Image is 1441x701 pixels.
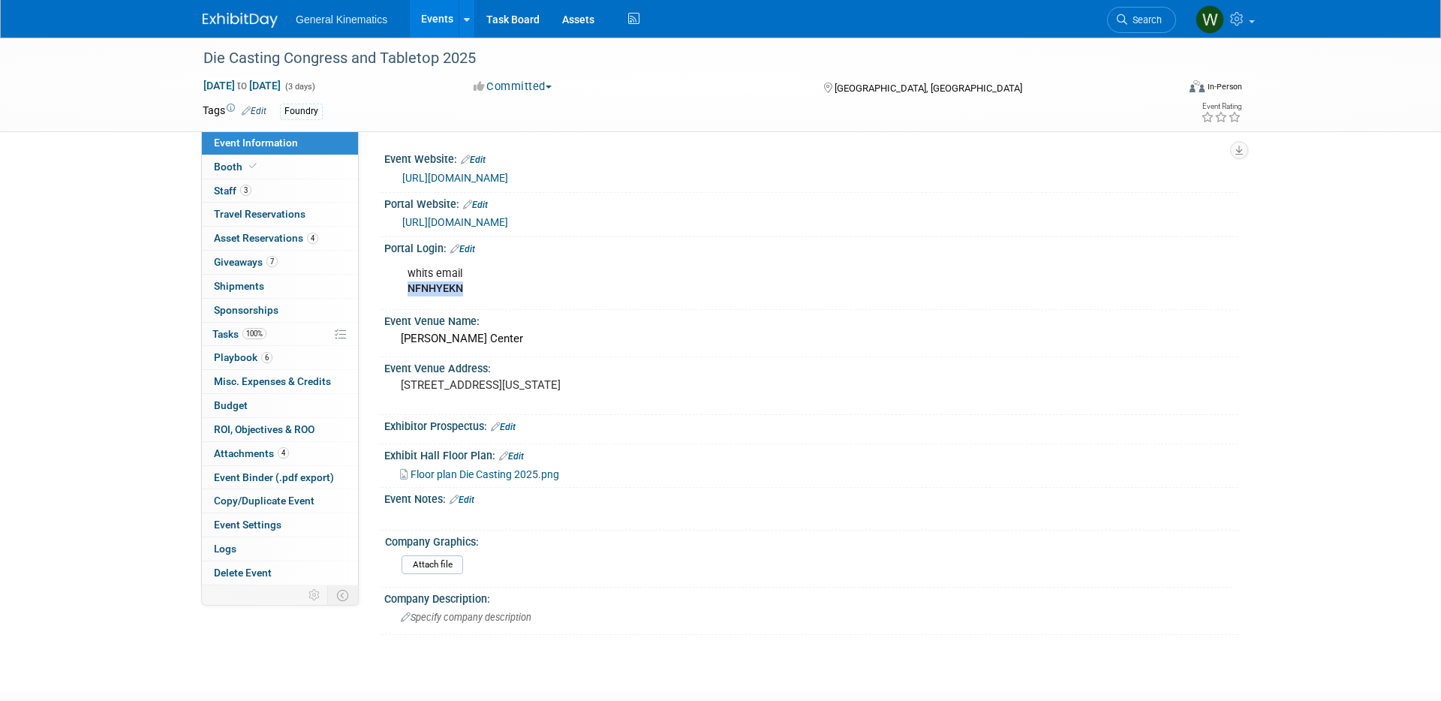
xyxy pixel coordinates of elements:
a: Edit [242,106,266,116]
div: Exhibitor Prospectus: [384,415,1238,435]
span: Event Binder (.pdf export) [214,471,334,483]
span: Staff [214,185,251,197]
span: ROI, Objectives & ROO [214,423,314,435]
div: Company Description: [384,588,1238,606]
span: [GEOGRAPHIC_DATA], [GEOGRAPHIC_DATA] [835,83,1022,94]
span: to [235,80,249,92]
div: Event Notes: [384,488,1238,507]
div: Event Website: [384,148,1238,167]
div: Exhibit Hall Floor Plan: [384,444,1238,464]
td: Tags [203,103,266,120]
span: 100% [242,328,266,339]
a: Shipments [202,275,358,298]
a: Edit [463,200,488,210]
div: whits email [397,259,1073,304]
div: [PERSON_NAME] Center [396,327,1227,350]
div: Foundry [280,104,323,119]
a: Attachments4 [202,442,358,465]
span: [DATE] [DATE] [203,79,281,92]
span: Event Information [214,137,298,149]
a: Delete Event [202,561,358,585]
div: Event Venue Name: [384,310,1238,329]
a: Playbook6 [202,346,358,369]
pre: [STREET_ADDRESS][US_STATE] [401,378,724,392]
a: Edit [450,495,474,505]
a: [URL][DOMAIN_NAME] [402,216,508,228]
i: Booth reservation complete [249,162,257,170]
a: Edit [450,244,475,254]
span: 4 [307,233,318,244]
div: Event Format [1088,78,1242,101]
span: Misc. Expenses & Credits [214,375,331,387]
a: Edit [491,422,516,432]
a: Booth [202,155,358,179]
a: Travel Reservations [202,203,358,226]
span: Giveaways [214,256,278,268]
span: Budget [214,399,248,411]
span: Specify company description [401,612,531,623]
img: Whitney Swanson [1196,5,1224,34]
div: Portal Website: [384,193,1238,212]
a: Asset Reservations4 [202,227,358,250]
a: Tasks100% [202,323,358,346]
a: ROI, Objectives & ROO [202,418,358,441]
td: Personalize Event Tab Strip [302,585,328,605]
span: Playbook [214,351,272,363]
span: Sponsorships [214,304,278,316]
a: Giveaways7 [202,251,358,274]
b: NFNHYEKN [408,282,463,295]
a: Edit [461,155,486,165]
a: Event Binder (.pdf export) [202,466,358,489]
div: Portal Login: [384,237,1238,257]
a: Logs [202,537,358,561]
a: Copy/Duplicate Event [202,489,358,513]
a: Sponsorships [202,299,358,322]
span: Asset Reservations [214,232,318,244]
a: Floor plan Die Casting 2025.png [400,468,559,480]
span: 3 [240,185,251,196]
div: Company Graphics: [385,531,1232,549]
span: 4 [278,447,289,459]
span: Event Settings [214,519,281,531]
a: Search [1107,7,1176,33]
td: Toggle Event Tabs [328,585,359,605]
div: Die Casting Congress and Tabletop 2025 [198,45,1154,72]
div: Event Rating [1201,103,1241,110]
a: Staff3 [202,179,358,203]
a: Edit [499,451,524,462]
span: Search [1127,14,1162,26]
a: Budget [202,394,358,417]
span: General Kinematics [296,14,387,26]
span: Shipments [214,280,264,292]
span: 6 [261,352,272,363]
span: (3 days) [284,82,315,92]
img: Format-Inperson.png [1190,80,1205,92]
a: Misc. Expenses & Credits [202,370,358,393]
span: Tasks [212,328,266,340]
span: Travel Reservations [214,208,305,220]
span: Floor plan Die Casting 2025.png [411,468,559,480]
span: 7 [266,256,278,267]
a: Event Information [202,131,358,155]
a: Event Settings [202,513,358,537]
button: Committed [468,79,558,95]
span: Booth [214,161,260,173]
span: Copy/Duplicate Event [214,495,314,507]
div: In-Person [1207,81,1242,92]
span: Attachments [214,447,289,459]
img: ExhibitDay [203,13,278,28]
span: Logs [214,543,236,555]
div: Event Venue Address: [384,357,1238,376]
a: [URL][DOMAIN_NAME] [402,172,508,184]
span: Delete Event [214,567,272,579]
